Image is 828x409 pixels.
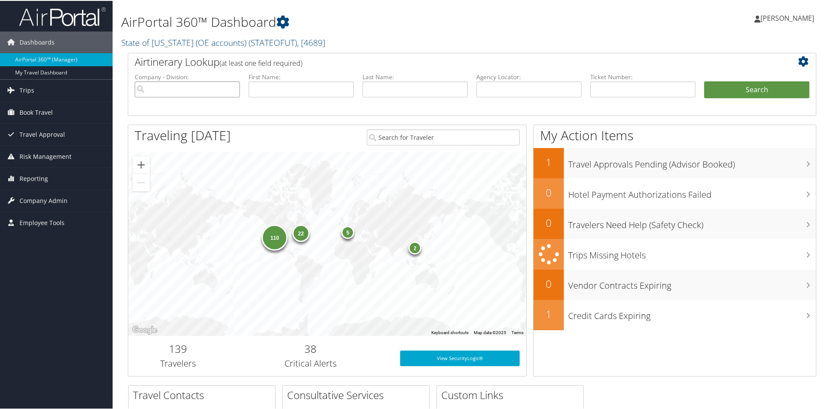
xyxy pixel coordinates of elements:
h1: Traveling [DATE] [135,126,231,144]
span: , [ 4689 ] [297,36,325,48]
a: Open this area in Google Maps (opens a new window) [130,324,159,335]
span: Risk Management [19,145,71,167]
input: Search for Traveler [367,129,520,145]
h3: Travel Approvals Pending (Advisor Booked) [568,153,816,170]
a: View SecurityLogic® [400,350,520,365]
button: Keyboard shortcuts [431,329,469,335]
span: Book Travel [19,101,53,122]
span: Dashboards [19,31,55,52]
img: airportal-logo.png [19,6,106,26]
h3: Trips Missing Hotels [568,244,816,261]
span: Map data ©2025 [474,329,506,334]
a: 1Credit Cards Expiring [534,299,816,329]
h2: 38 [234,341,387,355]
h2: 0 [534,215,564,229]
h1: AirPortal 360™ Dashboard [121,12,589,30]
span: [PERSON_NAME] [760,13,814,22]
a: 0Hotel Payment Authorizations Failed [534,177,816,208]
a: Terms (opens in new tab) [511,329,524,334]
label: First Name: [249,72,354,81]
h2: 0 [534,184,564,199]
h2: 1 [534,306,564,321]
span: Travel Approval [19,123,65,145]
h3: Hotel Payment Authorizations Failed [568,184,816,200]
span: (at least one field required) [220,58,302,67]
button: Zoom in [133,155,150,173]
div: 2 [408,241,421,254]
button: Search [704,81,809,98]
a: 0Travelers Need Help (Safety Check) [534,208,816,238]
h2: 1 [534,154,564,169]
h3: Critical Alerts [234,357,387,369]
h2: Consultative Services [287,387,429,402]
h2: 0 [534,276,564,290]
label: Agency Locator: [476,72,582,81]
a: [PERSON_NAME] [754,4,823,30]
h2: Airtinerary Lookup [135,54,752,68]
h2: Travel Contacts [133,387,275,402]
a: 1Travel Approvals Pending (Advisor Booked) [534,147,816,177]
span: Employee Tools [19,211,65,233]
a: Trips Missing Hotels [534,238,816,269]
div: 110 [262,224,288,250]
a: 0Vendor Contracts Expiring [534,269,816,299]
span: ( STATEOFUT ) [249,36,297,48]
span: Company Admin [19,189,68,211]
h3: Credit Cards Expiring [568,305,816,321]
div: 22 [292,224,310,241]
div: 5 [341,225,354,238]
h3: Travelers [135,357,221,369]
h3: Vendor Contracts Expiring [568,274,816,291]
a: State of [US_STATE] (OE accounts) [121,36,325,48]
span: Trips [19,79,34,100]
label: Last Name: [362,72,468,81]
h3: Travelers Need Help (Safety Check) [568,214,816,230]
label: Company - Division: [135,72,240,81]
span: Reporting [19,167,48,189]
img: Google [130,324,159,335]
h2: 139 [135,341,221,355]
label: Ticket Number: [590,72,695,81]
h1: My Action Items [534,126,816,144]
button: Zoom out [133,173,150,190]
h2: Custom Links [441,387,583,402]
